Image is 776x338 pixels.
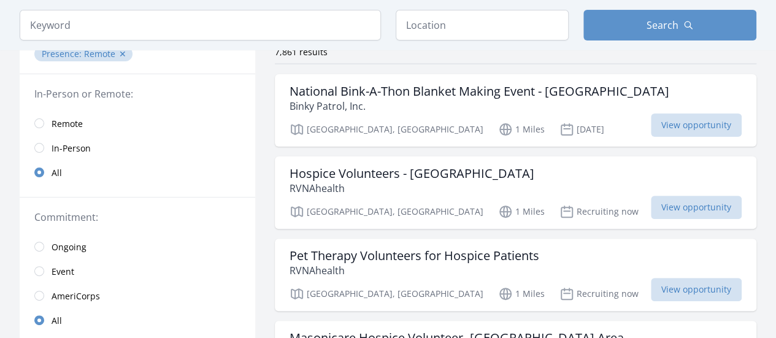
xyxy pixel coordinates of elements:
[52,142,91,155] span: In-Person
[559,204,639,219] p: Recruiting now
[290,181,534,196] p: RVNAhealth
[52,167,62,179] span: All
[275,46,328,58] span: 7,861 results
[559,122,604,137] p: [DATE]
[20,259,255,283] a: Event
[559,286,639,301] p: Recruiting now
[290,248,539,263] h3: Pet Therapy Volunteers for Hospice Patients
[20,111,255,136] a: Remote
[651,113,742,137] span: View opportunity
[20,160,255,185] a: All
[290,99,669,113] p: Binky Patrol, Inc.
[275,74,756,147] a: National Bink-A-Thon Blanket Making Event - [GEOGRAPHIC_DATA] Binky Patrol, Inc. [GEOGRAPHIC_DATA...
[275,239,756,311] a: Pet Therapy Volunteers for Hospice Patients RVNAhealth [GEOGRAPHIC_DATA], [GEOGRAPHIC_DATA] 1 Mil...
[20,234,255,259] a: Ongoing
[52,290,100,302] span: AmeriCorps
[290,204,483,219] p: [GEOGRAPHIC_DATA], [GEOGRAPHIC_DATA]
[290,286,483,301] p: [GEOGRAPHIC_DATA], [GEOGRAPHIC_DATA]
[34,210,240,225] legend: Commitment:
[290,122,483,137] p: [GEOGRAPHIC_DATA], [GEOGRAPHIC_DATA]
[290,166,534,181] h3: Hospice Volunteers - [GEOGRAPHIC_DATA]
[42,48,84,60] span: Presence :
[20,283,255,308] a: AmeriCorps
[396,10,569,40] input: Location
[20,10,381,40] input: Keyword
[52,241,86,253] span: Ongoing
[275,156,756,229] a: Hospice Volunteers - [GEOGRAPHIC_DATA] RVNAhealth [GEOGRAPHIC_DATA], [GEOGRAPHIC_DATA] 1 Miles Re...
[290,84,669,99] h3: National Bink-A-Thon Blanket Making Event - [GEOGRAPHIC_DATA]
[290,263,539,278] p: RVNAhealth
[647,18,678,33] span: Search
[52,266,74,278] span: Event
[84,48,115,60] span: Remote
[52,118,83,130] span: Remote
[583,10,756,40] button: Search
[498,204,545,219] p: 1 Miles
[498,122,545,137] p: 1 Miles
[20,136,255,160] a: In-Person
[52,315,62,327] span: All
[651,278,742,301] span: View opportunity
[34,86,240,101] legend: In-Person or Remote:
[651,196,742,219] span: View opportunity
[119,48,126,60] button: ✕
[20,308,255,332] a: All
[498,286,545,301] p: 1 Miles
